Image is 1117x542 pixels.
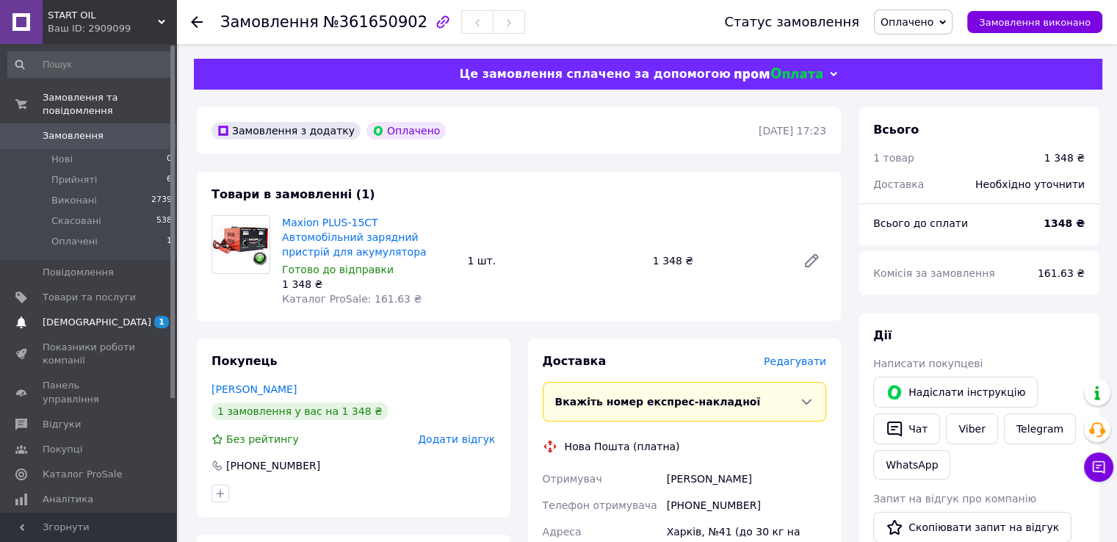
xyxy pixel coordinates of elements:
[43,91,176,118] span: Замовлення та повідомлення
[979,17,1091,28] span: Замовлення виконано
[873,328,892,342] span: Дії
[946,413,997,444] a: Viber
[797,246,826,275] a: Редагувати
[543,499,657,511] span: Телефон отримувача
[43,418,81,431] span: Відгуки
[282,293,422,305] span: Каталог ProSale: 161.63 ₴
[561,439,684,454] div: Нова Пошта (платна)
[873,123,919,137] span: Всього
[43,341,136,367] span: Показники роботи компанії
[154,316,169,328] span: 1
[724,15,859,29] div: Статус замовлення
[323,13,427,31] span: №361650902
[43,468,122,481] span: Каталог ProSale
[282,277,455,292] div: 1 348 ₴
[1004,413,1076,444] a: Telegram
[191,15,203,29] div: Повернутися назад
[151,194,172,207] span: 2739
[1084,452,1113,482] button: Чат з покупцем
[459,67,730,81] span: Це замовлення сплачено за допомогою
[167,235,172,248] span: 1
[1038,267,1085,279] span: 161.63 ₴
[664,466,829,492] div: [PERSON_NAME]
[873,377,1038,408] button: Надіслати інструкцію
[873,217,968,229] span: Всього до сплати
[43,379,136,405] span: Панель управління
[873,493,1036,505] span: Запит на відгук про компанію
[7,51,173,78] input: Пошук
[212,383,297,395] a: [PERSON_NAME]
[881,16,933,28] span: Оплачено
[873,152,914,164] span: 1 товар
[51,194,97,207] span: Виконані
[225,458,322,473] div: [PHONE_NUMBER]
[366,122,446,140] div: Оплачено
[167,173,172,187] span: 6
[282,264,394,275] span: Готово до відправки
[51,153,73,166] span: Нові
[51,173,97,187] span: Прийняті
[156,214,172,228] span: 538
[43,443,82,456] span: Покупці
[873,178,924,190] span: Доставка
[873,267,995,279] span: Комісія за замовлення
[212,187,375,201] span: Товари в замовленні (1)
[873,450,950,480] a: WhatsApp
[543,526,582,538] span: Адреса
[664,492,829,518] div: [PHONE_NUMBER]
[43,266,114,279] span: Повідомлення
[51,235,98,248] span: Оплачені
[43,493,93,506] span: Аналітика
[212,224,270,266] img: Maxion PLUS-15СТ Автомобільний зарядний пристрій для акумулятора
[873,413,940,444] button: Чат
[51,214,101,228] span: Скасовані
[647,250,791,271] div: 1 348 ₴
[226,433,299,445] span: Без рейтингу
[873,358,983,369] span: Написати покупцеві
[418,433,495,445] span: Додати відгук
[43,291,136,304] span: Товари та послуги
[461,250,646,271] div: 1 шт.
[48,9,158,22] span: START OIL
[555,396,761,408] span: Вкажіть номер експрес-накладної
[764,355,826,367] span: Редагувати
[543,473,602,485] span: Отримувач
[43,129,104,142] span: Замовлення
[966,168,1093,200] div: Необхідно уточнити
[734,68,823,82] img: evopay logo
[759,125,826,137] time: [DATE] 17:23
[167,153,172,166] span: 0
[43,316,151,329] span: [DEMOGRAPHIC_DATA]
[282,217,427,258] a: Maxion PLUS-15СТ Автомобільний зарядний пристрій для акумулятора
[212,122,361,140] div: Замовлення з додатку
[48,22,176,35] div: Ваш ID: 2909099
[543,354,607,368] span: Доставка
[212,402,388,420] div: 1 замовлення у вас на 1 348 ₴
[1044,151,1085,165] div: 1 348 ₴
[212,354,278,368] span: Покупець
[967,11,1102,33] button: Замовлення виконано
[220,13,319,31] span: Замовлення
[1044,217,1085,229] b: 1348 ₴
